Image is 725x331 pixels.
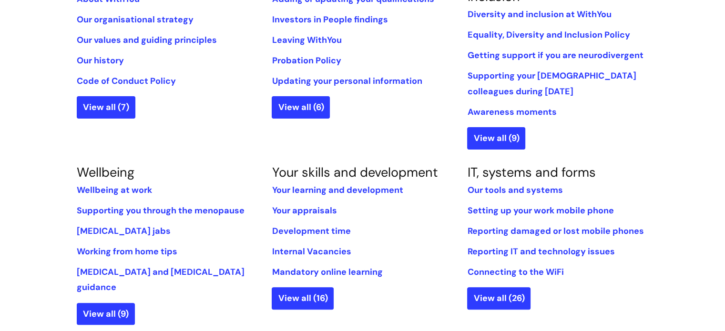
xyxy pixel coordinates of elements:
[272,75,422,87] a: Updating your personal information
[467,106,556,118] a: Awareness moments
[77,34,217,46] a: Our values and guiding principles
[467,50,643,61] a: Getting support if you are neurodivergent
[272,225,350,237] a: Development time
[467,225,643,237] a: Reporting damaged or lost mobile phones
[77,205,245,216] a: Supporting you through the menopause
[272,96,330,118] a: View all (6)
[467,184,562,196] a: Our tools and systems
[77,96,135,118] a: View all (7)
[272,14,388,25] a: Investors in People findings
[272,164,438,181] a: Your skills and development
[467,246,614,257] a: Reporting IT and technology issues
[467,70,636,97] a: Supporting your [DEMOGRAPHIC_DATA] colleagues during [DATE]
[272,266,382,278] a: Mandatory online learning
[77,184,152,196] a: Wellbeing at work
[77,246,177,257] a: Working from home tips
[272,205,337,216] a: Your appraisals
[467,127,525,149] a: View all (9)
[77,266,245,293] a: [MEDICAL_DATA] and [MEDICAL_DATA] guidance
[467,29,630,40] a: Equality, Diversity and Inclusion Policy
[77,225,171,237] a: [MEDICAL_DATA] jabs
[467,9,611,20] a: Diversity and inclusion at WithYou
[272,184,403,196] a: Your learning and development
[272,246,351,257] a: Internal Vacancies
[272,287,334,309] a: View all (16)
[467,266,563,278] a: Connecting to the WiFi
[77,75,176,87] a: Code of Conduct Policy
[272,55,341,66] a: Probation Policy
[467,164,595,181] a: IT, systems and forms
[77,14,194,25] a: Our organisational strategy
[272,34,341,46] a: Leaving WithYou
[467,287,531,309] a: View all (26)
[77,303,135,325] a: View all (9)
[467,205,613,216] a: Setting up your work mobile phone
[77,164,134,181] a: Wellbeing
[77,55,124,66] a: Our history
